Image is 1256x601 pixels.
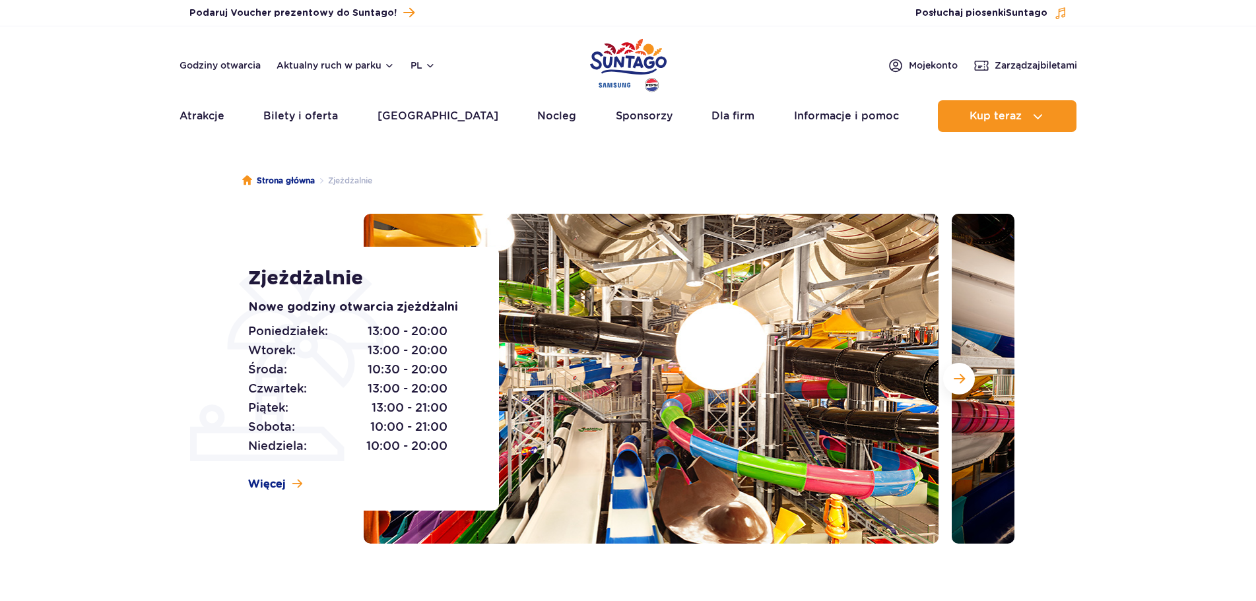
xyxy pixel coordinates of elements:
[248,418,295,436] span: Sobota:
[180,100,224,132] a: Atrakcje
[378,100,498,132] a: [GEOGRAPHIC_DATA]
[411,59,436,72] button: pl
[915,7,1067,20] button: Posłuchaj piosenkiSuntago
[263,100,338,132] a: Bilety i oferta
[368,360,447,379] span: 10:30 - 20:00
[943,363,975,395] button: Następny slajd
[995,59,1077,72] span: Zarządzaj biletami
[248,267,469,290] h1: Zjeżdżalnie
[248,298,469,317] p: Nowe godziny otwarcia zjeżdżalni
[248,437,307,455] span: Niedziela:
[277,60,395,71] button: Aktualny ruch w parku
[366,437,447,455] span: 10:00 - 20:00
[180,59,261,72] a: Godziny otwarcia
[590,33,667,94] a: Park of Poland
[938,100,1076,132] button: Kup teraz
[372,398,447,417] span: 13:00 - 21:00
[915,7,1047,20] span: Posłuchaj piosenki
[711,100,754,132] a: Dla firm
[970,110,1022,122] span: Kup teraz
[1006,9,1047,18] span: Suntago
[616,100,673,132] a: Sponsorzy
[248,322,328,340] span: Poniedziałek:
[248,398,288,417] span: Piątek:
[909,59,958,72] span: Moje konto
[248,477,302,491] a: Więcej
[248,360,287,379] span: Środa:
[370,418,447,436] span: 10:00 - 21:00
[794,100,899,132] a: Informacje i pomoc
[974,57,1077,73] a: Zarządzajbiletami
[368,322,447,340] span: 13:00 - 20:00
[189,7,397,20] span: Podaruj Voucher prezentowy do Suntago!
[248,379,307,398] span: Czwartek:
[368,379,447,398] span: 13:00 - 20:00
[888,57,958,73] a: Mojekonto
[248,341,296,360] span: Wtorek:
[368,341,447,360] span: 13:00 - 20:00
[248,477,286,491] span: Więcej
[189,4,414,22] a: Podaruj Voucher prezentowy do Suntago!
[242,174,315,187] a: Strona główna
[315,174,372,187] li: Zjeżdżalnie
[537,100,576,132] a: Nocleg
